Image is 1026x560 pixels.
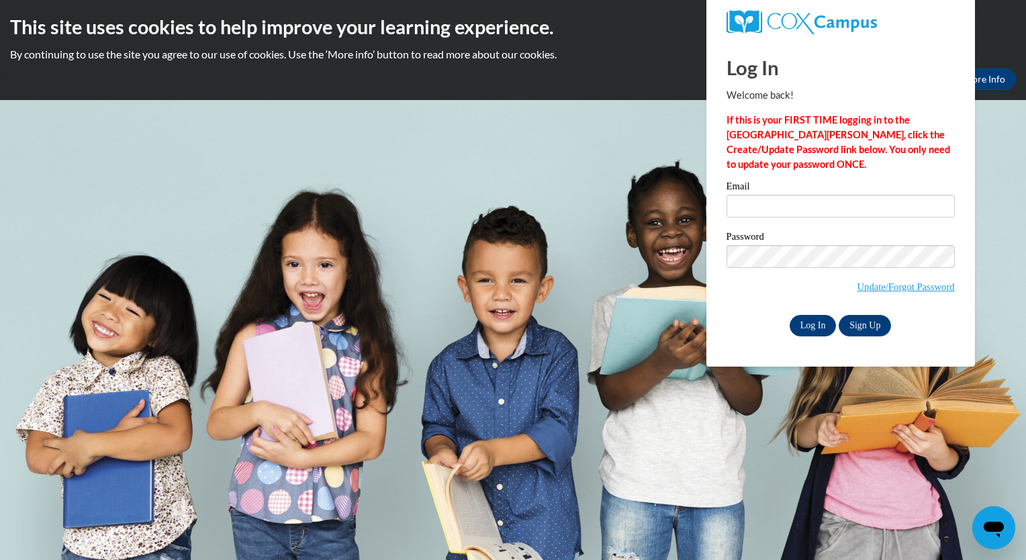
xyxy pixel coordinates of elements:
[727,181,955,195] label: Email
[790,315,837,336] input: Log In
[10,47,1016,62] p: By continuing to use the site you agree to our use of cookies. Use the ‘More info’ button to read...
[727,54,955,81] h1: Log In
[839,315,891,336] a: Sign Up
[727,10,877,34] img: COX Campus
[727,88,955,103] p: Welcome back!
[972,506,1015,549] iframe: Button to launch messaging window
[727,232,955,245] label: Password
[727,10,955,34] a: COX Campus
[10,13,1016,40] h2: This site uses cookies to help improve your learning experience.
[953,68,1016,90] a: More Info
[727,114,950,170] strong: If this is your FIRST TIME logging in to the [GEOGRAPHIC_DATA][PERSON_NAME], click the Create/Upd...
[857,281,955,292] a: Update/Forgot Password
